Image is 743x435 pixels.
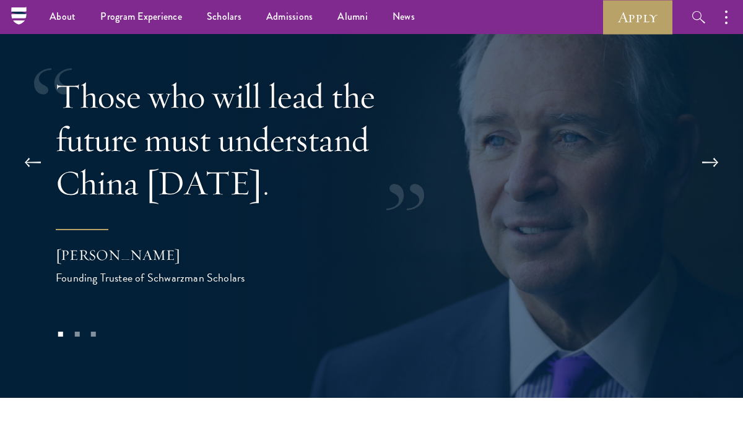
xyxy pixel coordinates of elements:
[69,325,85,342] button: 2 of 3
[56,269,303,286] div: Founding Trustee of Schwarzman Scholars
[56,244,303,265] div: [PERSON_NAME]
[85,325,102,342] button: 3 of 3
[56,74,458,204] p: Those who will lead the future must understand China [DATE].
[53,325,69,342] button: 1 of 3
